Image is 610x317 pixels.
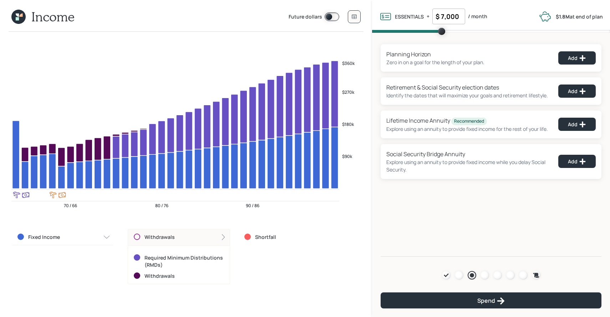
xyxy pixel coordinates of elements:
tspan: $360k [342,60,355,66]
tspan: $270k [342,89,355,95]
label: Withdrawals [144,272,175,280]
div: Spend [477,297,505,305]
tspan: 2 [342,201,345,209]
label: Future dollars [289,13,322,21]
div: Social Security Bridge Annuity [386,150,550,158]
label: Required Minimum Distributions (RMDs) [144,254,227,268]
div: Recommended [454,118,484,124]
label: Withdrawals [144,234,175,241]
label: ESSENTIALS [395,13,424,20]
button: Add [558,118,596,131]
div: Add [568,88,586,95]
div: Explore using an annuity to provide fixed income while you delay Social Security. [386,158,550,173]
label: at end of plan [556,13,603,20]
button: Spend [381,292,601,308]
button: Add [558,51,596,65]
div: Explore using an annuity to provide fixed income for the rest of your life. [386,125,548,133]
tspan: 90 / 86 [246,203,259,209]
button: Add [558,155,596,168]
tspan: 80 / 76 [155,203,168,209]
div: Add [568,158,586,165]
div: Planning Horizon [386,50,484,58]
h1: Income [31,9,75,24]
tspan: $90k [342,153,352,159]
div: Zero in on a goal for the length of your plan. [386,58,484,66]
button: Add [558,85,596,98]
div: Lifetime Income Annuity [386,116,548,125]
span: Volume [372,30,610,33]
label: Shortfall [255,234,276,241]
label: / month [468,13,487,20]
div: Add [568,55,586,62]
tspan: 70 / 66 [64,203,77,209]
tspan: $180k [342,121,354,127]
tspan: 2 [342,190,345,198]
label: + [427,13,429,20]
div: Add [568,121,586,128]
div: Identify the dates that will maximize your goals and retirement lifestyle. [386,92,548,99]
label: Fixed Income [28,234,60,241]
b: $1.8M [556,13,570,20]
div: Retirement & Social Security election dates [386,83,548,92]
